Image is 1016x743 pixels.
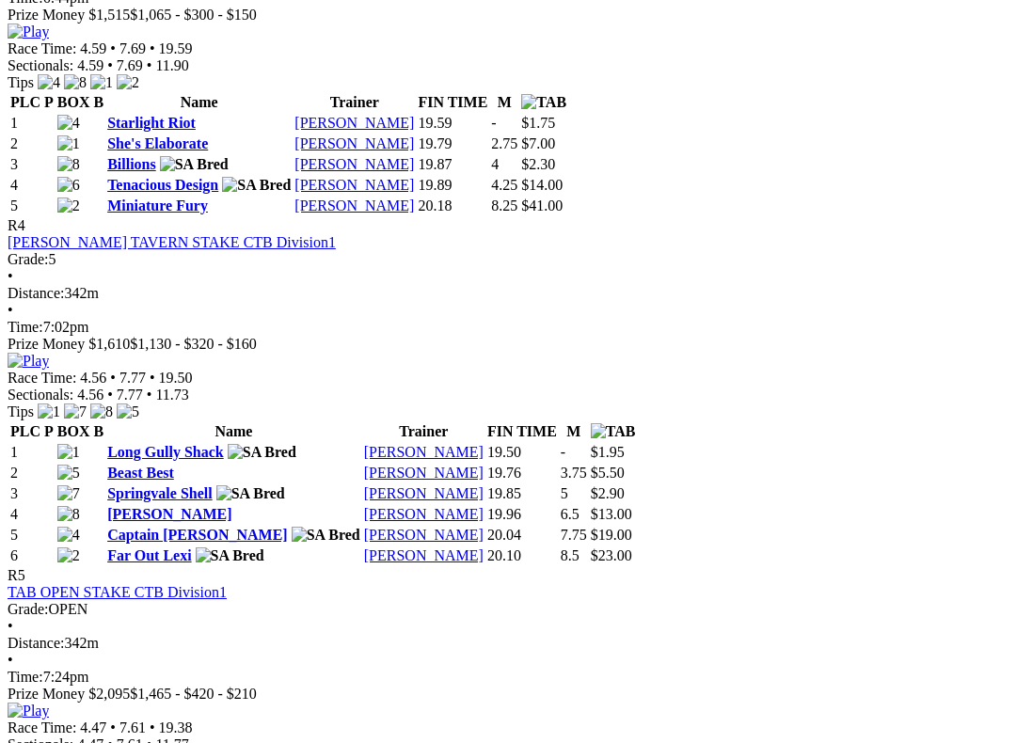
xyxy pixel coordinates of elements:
[292,527,360,544] img: SA Bred
[294,115,414,131] a: [PERSON_NAME]
[486,505,558,524] td: 19.96
[117,74,139,91] img: 2
[9,114,55,133] td: 1
[228,444,296,461] img: SA Bred
[8,567,25,583] span: R5
[107,198,208,213] a: Miniature Fury
[521,156,555,172] span: $2.30
[8,57,73,73] span: Sectionals:
[8,234,336,250] a: [PERSON_NAME] TAVERN STAKE CTB Division1
[561,444,565,460] text: -
[417,134,488,153] td: 19.79
[107,465,174,481] a: Beast Best
[9,155,55,174] td: 3
[57,506,80,523] img: 8
[8,24,49,40] img: Play
[150,719,155,735] span: •
[417,176,488,195] td: 19.89
[9,546,55,565] td: 6
[486,546,558,565] td: 20.10
[8,285,1008,302] div: 342m
[80,719,106,735] span: 4.47
[521,115,555,131] span: $1.75
[364,527,484,543] a: [PERSON_NAME]
[8,601,1008,618] div: OPEN
[9,443,55,462] td: 1
[591,527,632,543] span: $19.00
[119,719,146,735] span: 7.61
[107,135,208,151] a: She's Elaborate
[117,387,143,403] span: 7.77
[10,94,40,110] span: PLC
[8,635,1008,652] div: 342m
[417,114,488,133] td: 19.59
[8,601,49,617] span: Grade:
[130,7,257,23] span: $1,065 - $300 - $150
[561,485,568,501] text: 5
[8,353,49,370] img: Play
[107,156,156,172] a: Billions
[591,547,632,563] span: $23.00
[147,387,152,403] span: •
[8,319,1008,336] div: 7:02pm
[44,423,54,439] span: P
[8,268,13,284] span: •
[150,40,155,56] span: •
[486,422,558,441] th: FIN TIME
[9,505,55,524] td: 4
[38,403,60,420] img: 1
[44,94,54,110] span: P
[107,485,213,501] a: Springvale Shell
[110,370,116,386] span: •
[364,485,484,501] a: [PERSON_NAME]
[294,93,415,112] th: Trainer
[57,465,80,482] img: 5
[117,57,143,73] span: 7.69
[196,547,264,564] img: SA Bred
[364,547,484,563] a: [PERSON_NAME]
[8,584,227,600] a: TAB OPEN STAKE CTB Division1
[9,197,55,215] td: 5
[491,115,496,131] text: -
[8,669,1008,686] div: 7:24pm
[119,370,146,386] span: 7.77
[57,547,80,564] img: 2
[8,40,76,56] span: Race Time:
[294,198,414,213] a: [PERSON_NAME]
[486,526,558,545] td: 20.04
[490,93,518,112] th: M
[106,422,361,441] th: Name
[486,484,558,503] td: 19.85
[8,686,1008,703] div: Prize Money $2,095
[93,423,103,439] span: B
[8,618,13,634] span: •
[8,251,1008,268] div: 5
[107,506,231,522] a: [PERSON_NAME]
[364,506,484,522] a: [PERSON_NAME]
[8,703,49,719] img: Play
[64,74,87,91] img: 8
[486,464,558,482] td: 19.76
[8,719,76,735] span: Race Time:
[57,527,80,544] img: 4
[364,465,484,481] a: [PERSON_NAME]
[222,177,291,194] img: SA Bred
[159,719,193,735] span: 19.38
[155,387,188,403] span: 11.73
[363,422,484,441] th: Trainer
[57,198,80,214] img: 2
[117,403,139,420] img: 5
[8,217,25,233] span: R4
[8,370,76,386] span: Race Time:
[107,57,113,73] span: •
[8,302,13,318] span: •
[8,251,49,267] span: Grade:
[90,74,113,91] img: 1
[110,40,116,56] span: •
[9,176,55,195] td: 4
[57,423,90,439] span: BOX
[9,526,55,545] td: 5
[107,387,113,403] span: •
[491,177,517,193] text: 4.25
[521,177,563,193] span: $14.00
